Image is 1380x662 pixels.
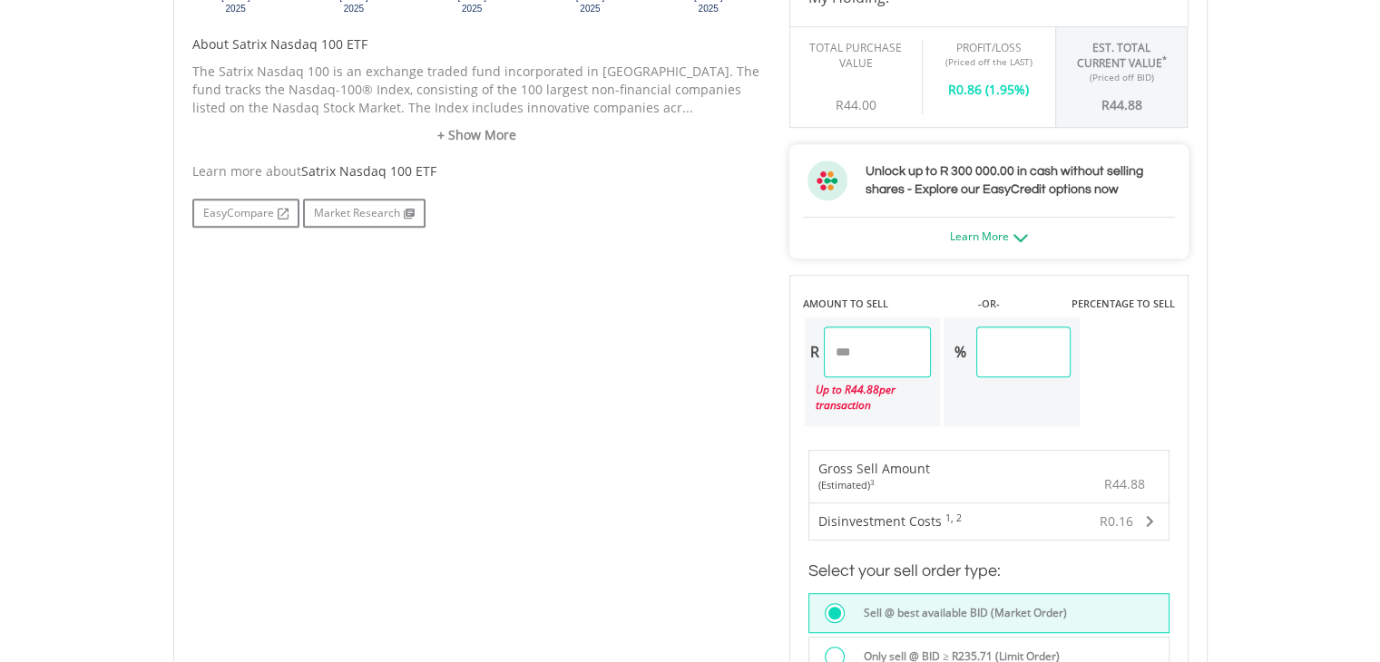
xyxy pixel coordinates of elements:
span: Satrix Nasdaq 100 ETF [301,162,436,180]
span: 0.86 (1.95%) [956,81,1029,98]
sup: 3 [870,477,875,487]
sup: 1, 2 [945,511,962,524]
h3: Unlock up to R 300 000.00 in cash without selling shares - Explore our EasyCredit options now [866,162,1170,199]
div: (Estimated) [818,478,930,492]
span: R0.16 [1100,512,1133,530]
div: R [1070,83,1174,114]
div: Profit/Loss [936,40,1042,55]
label: PERCENTAGE TO SELL [1071,297,1174,311]
div: % [944,326,976,377]
span: Disinvestment Costs [818,512,942,530]
h5: About Satrix Nasdaq 100 ETF [192,35,762,54]
div: Learn more about [192,162,762,180]
span: 44.88 [1110,96,1142,113]
p: The Satrix Nasdaq 100 is an exchange traded fund incorporated in [GEOGRAPHIC_DATA]. The fund trac... [192,63,762,117]
h3: Select your sell order type: [808,559,1170,584]
div: Total Purchase Value [804,40,908,71]
span: R44.88 [1104,475,1145,492]
img: ec-flower.svg [807,161,847,200]
a: Market Research [303,199,426,228]
span: 44.88 [851,382,879,397]
div: (Priced off BID) [1070,71,1174,83]
label: AMOUNT TO SELL [803,297,888,311]
div: R [936,68,1042,99]
div: Est. Total Current Value [1070,40,1174,71]
div: R [805,326,824,377]
a: EasyCompare [192,199,299,228]
label: Sell @ best available BID (Market Order) [853,603,1067,623]
a: + Show More [192,126,762,144]
a: Learn More [950,229,1028,244]
div: (Priced off the LAST) [936,55,1042,68]
div: Up to R per transaction [805,377,932,417]
label: -OR- [977,297,999,311]
img: ec-arrow-down.png [1013,234,1028,242]
span: R44.00 [836,96,876,113]
div: Gross Sell Amount [818,460,930,492]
